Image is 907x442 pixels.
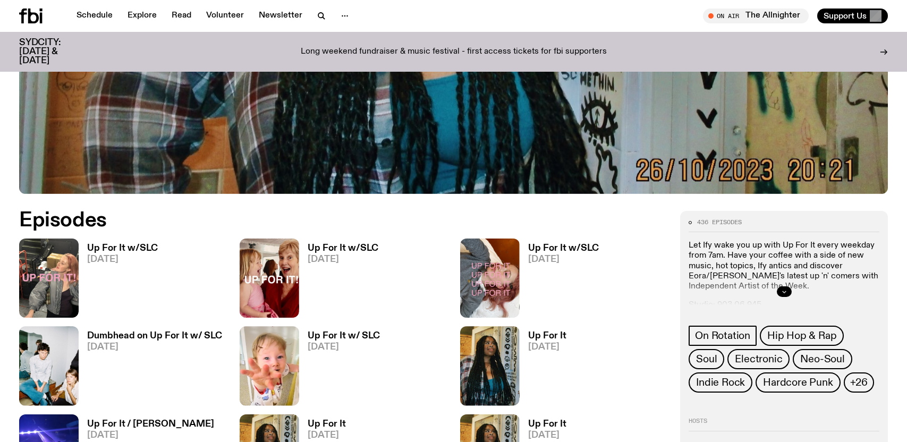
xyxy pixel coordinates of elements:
[850,377,868,388] span: +26
[87,420,214,429] h3: Up For It / [PERSON_NAME]
[87,331,222,341] h3: Dumbhead on Up For It w/ SLC
[844,372,874,393] button: +26
[252,8,309,23] a: Newsletter
[695,330,750,342] span: On Rotation
[800,353,844,365] span: Neo-Soul
[735,353,782,365] span: Electronic
[70,8,119,23] a: Schedule
[87,255,158,264] span: [DATE]
[703,8,809,23] button: On AirThe Allnighter
[817,8,888,23] button: Support Us
[689,349,724,369] a: Soul
[767,330,836,342] span: Hip Hop & Rap
[200,8,250,23] a: Volunteer
[19,38,87,65] h3: SYDCITY: [DATE] & [DATE]
[308,420,346,429] h3: Up For It
[87,431,214,440] span: [DATE]
[19,326,79,405] img: dumbhead 4 slc
[299,331,380,405] a: Up For It w/ SLC[DATE]
[308,431,346,440] span: [DATE]
[308,244,378,253] h3: Up For It w/SLC
[528,420,566,429] h3: Up For It
[87,343,222,352] span: [DATE]
[299,244,378,318] a: Up For It w/SLC[DATE]
[121,8,163,23] a: Explore
[301,47,607,57] p: Long weekend fundraiser & music festival - first access tickets for fbi supporters
[528,331,566,341] h3: Up For It
[763,377,833,388] span: Hardcore Punk
[79,331,222,405] a: Dumbhead on Up For It w/ SLC[DATE]
[756,372,840,393] a: Hardcore Punk
[460,326,520,405] img: Ify - a Brown Skin girl with black braided twists, looking up to the side with her tongue stickin...
[793,349,852,369] a: Neo-Soul
[696,353,717,365] span: Soul
[528,255,599,264] span: [DATE]
[308,255,378,264] span: [DATE]
[689,326,757,346] a: On Rotation
[689,418,879,431] h2: Hosts
[689,241,879,292] p: Let Ify wake you up with Up For It every weekday from 7am. Have your coffee with a side of new mu...
[520,331,566,405] a: Up For It[DATE]
[79,244,158,318] a: Up For It w/SLC[DATE]
[528,431,566,440] span: [DATE]
[528,343,566,352] span: [DATE]
[87,244,158,253] h3: Up For It w/SLC
[760,326,844,346] a: Hip Hop & Rap
[165,8,198,23] a: Read
[308,331,380,341] h3: Up For It w/ SLC
[240,326,299,405] img: baby slc
[727,349,790,369] a: Electronic
[696,377,745,388] span: Indie Rock
[689,372,752,393] a: Indie Rock
[697,219,742,225] span: 436 episodes
[520,244,599,318] a: Up For It w/SLC[DATE]
[824,11,867,21] span: Support Us
[528,244,599,253] h3: Up For It w/SLC
[308,343,380,352] span: [DATE]
[19,211,594,230] h2: Episodes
